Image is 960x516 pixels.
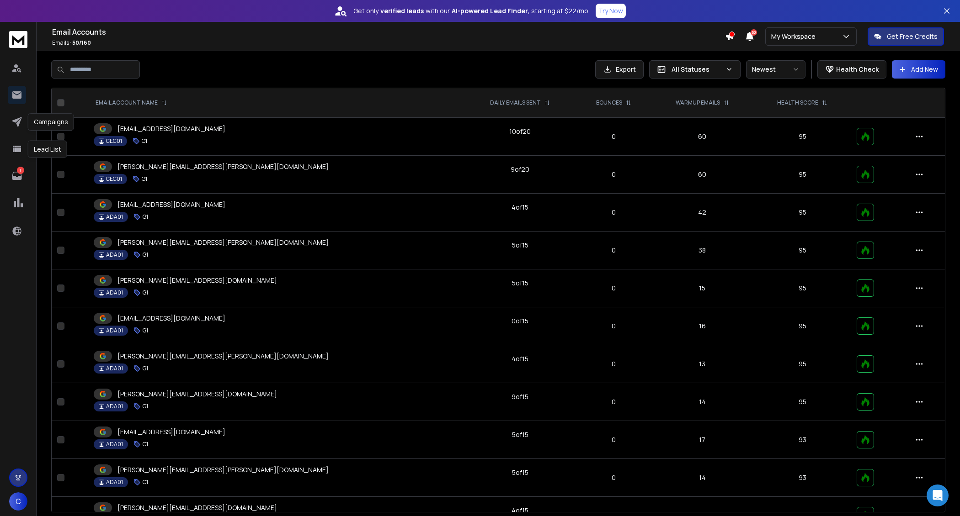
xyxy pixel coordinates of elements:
[581,397,645,406] p: 0
[754,156,852,194] td: 95
[106,213,123,221] p: ADA01
[143,441,148,448] p: G1
[72,39,91,47] span: 50 / 160
[143,213,148,221] p: G1
[117,465,329,474] p: [PERSON_NAME][EMAIL_ADDRESS][PERSON_NAME][DOMAIN_NAME]
[754,269,852,307] td: 95
[581,132,645,141] p: 0
[28,113,74,131] div: Campaigns
[651,383,753,421] td: 14
[142,137,147,145] p: G1
[651,421,753,459] td: 17
[512,506,528,515] div: 4 of 15
[746,60,805,79] button: Newest
[868,27,944,46] button: Get Free Credits
[117,427,225,437] p: [EMAIL_ADDRESS][DOMAIN_NAME]
[96,99,167,106] div: EMAIL ACCOUNT NAME
[651,118,753,156] td: 60
[651,269,753,307] td: 15
[17,167,24,174] p: 1
[512,241,528,250] div: 5 of 15
[581,246,645,255] p: 0
[106,479,123,486] p: ADA01
[892,60,945,79] button: Add New
[651,194,753,232] td: 42
[143,289,148,296] p: G1
[512,354,528,363] div: 4 of 15
[8,167,26,185] a: 1
[106,365,123,372] p: ADA01
[509,127,531,136] div: 10 of 20
[754,232,852,269] td: 95
[651,459,753,497] td: 14
[52,39,725,47] p: Emails :
[9,492,27,511] button: C
[117,314,225,323] p: [EMAIL_ADDRESS][DOMAIN_NAME]
[117,390,277,399] p: [PERSON_NAME][EMAIL_ADDRESS][DOMAIN_NAME]
[106,441,123,448] p: ADA01
[512,468,528,477] div: 5 of 15
[106,327,123,334] p: ADA01
[106,137,122,145] p: CEC01
[581,435,645,444] p: 0
[106,289,123,296] p: ADA01
[106,403,123,410] p: ADA01
[927,484,949,506] div: Open Intercom Messenger
[52,26,725,37] h1: Email Accounts
[143,251,148,258] p: G1
[512,392,528,401] div: 9 of 15
[117,352,329,361] p: [PERSON_NAME][EMAIL_ADDRESS][PERSON_NAME][DOMAIN_NAME]
[142,175,147,183] p: G1
[9,31,27,48] img: logo
[512,203,528,212] div: 4 of 15
[754,194,852,232] td: 95
[651,232,753,269] td: 38
[754,345,852,383] td: 95
[106,251,123,258] p: ADA01
[651,156,753,194] td: 60
[754,459,852,497] td: 93
[143,365,148,372] p: G1
[754,383,852,421] td: 95
[581,170,645,179] p: 0
[512,430,528,439] div: 5 of 15
[117,200,225,209] p: [EMAIL_ADDRESS][DOMAIN_NAME]
[581,359,645,369] p: 0
[143,327,148,334] p: G1
[676,99,720,106] p: WARMUP EMAILS
[596,99,622,106] p: BOUNCES
[596,4,626,18] button: Try Now
[598,6,623,16] p: Try Now
[28,141,67,158] div: Lead List
[751,29,757,36] span: 50
[887,32,938,41] p: Get Free Credits
[651,345,753,383] td: 13
[817,60,886,79] button: Health Check
[117,503,277,512] p: [PERSON_NAME][EMAIL_ADDRESS][DOMAIN_NAME]
[581,284,645,293] p: 0
[836,65,879,74] p: Health Check
[595,60,644,79] button: Export
[651,307,753,345] td: 16
[754,421,852,459] td: 93
[754,118,852,156] td: 95
[117,124,225,133] p: [EMAIL_ADDRESS][DOMAIN_NAME]
[117,276,277,285] p: [PERSON_NAME][EMAIL_ADDRESS][DOMAIN_NAME]
[452,6,529,16] strong: AI-powered Lead Finder,
[777,99,818,106] p: HEALTH SCORE
[581,208,645,217] p: 0
[143,403,148,410] p: G1
[490,99,541,106] p: DAILY EMAILS SENT
[106,175,122,183] p: CEC01
[512,316,528,326] div: 0 of 15
[581,321,645,331] p: 0
[754,307,852,345] td: 95
[117,238,329,247] p: [PERSON_NAME][EMAIL_ADDRESS][PERSON_NAME][DOMAIN_NAME]
[512,279,528,288] div: 5 of 15
[511,165,529,174] div: 9 of 20
[581,473,645,482] p: 0
[672,65,722,74] p: All Statuses
[143,479,148,486] p: G1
